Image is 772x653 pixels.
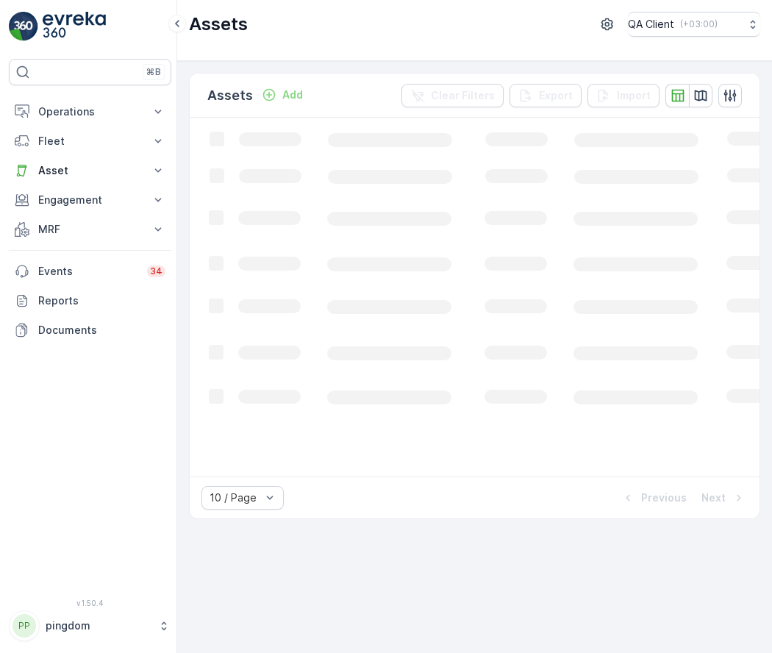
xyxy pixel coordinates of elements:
[431,88,495,103] p: Clear Filters
[9,97,171,126] button: Operations
[189,13,248,36] p: Assets
[9,12,38,41] img: logo
[38,193,142,207] p: Engagement
[9,599,171,607] span: v 1.50.4
[256,86,309,104] button: Add
[701,490,726,505] p: Next
[46,618,151,633] p: pingdom
[401,84,504,107] button: Clear Filters
[38,323,165,338] p: Documents
[12,614,36,638] div: PP
[43,12,106,41] img: logo_light-DOdMpM7g.png
[510,84,582,107] button: Export
[146,66,161,78] p: ⌘B
[539,88,573,103] p: Export
[38,104,142,119] p: Operations
[680,18,718,30] p: ( +03:00 )
[282,88,303,102] p: Add
[38,163,142,178] p: Asset
[9,156,171,185] button: Asset
[587,84,660,107] button: Import
[9,315,171,345] a: Documents
[207,85,253,106] p: Assets
[38,222,142,237] p: MRF
[9,286,171,315] a: Reports
[628,12,760,37] button: QA Client(+03:00)
[9,126,171,156] button: Fleet
[641,490,687,505] p: Previous
[619,489,688,507] button: Previous
[38,134,142,149] p: Fleet
[628,17,674,32] p: QA Client
[9,215,171,244] button: MRF
[9,610,171,641] button: PPpingdom
[38,293,165,308] p: Reports
[9,257,171,286] a: Events34
[38,264,138,279] p: Events
[150,265,162,277] p: 34
[9,185,171,215] button: Engagement
[700,489,748,507] button: Next
[617,88,651,103] p: Import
